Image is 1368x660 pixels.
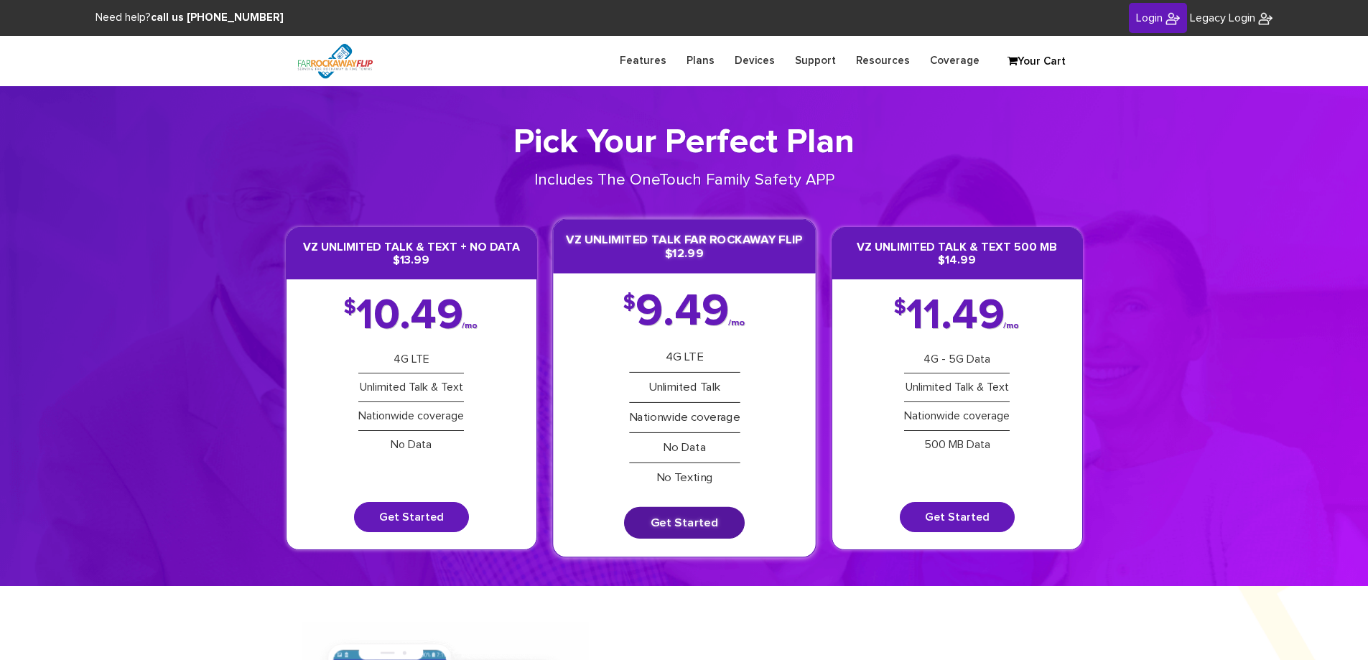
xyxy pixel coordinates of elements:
p: Includes The OneTouch Family Safety APP [485,169,883,192]
a: Plans [676,47,725,75]
a: Your Cart [1000,51,1072,73]
a: Resources [846,47,920,75]
li: No Data [628,433,739,463]
img: FiveTownsFlip [286,36,384,86]
li: 4G LTE [628,343,739,373]
li: Unlimited Talk [628,373,739,403]
h3: VZ Unlimited Talk Far Rockaway Flip $12.99 [553,220,815,274]
li: 500 MB Data [904,431,1010,459]
a: Features [610,47,676,75]
img: FiveTownsFlip [1165,11,1180,26]
a: Get Started [354,502,469,532]
span: Need help? [96,12,284,23]
span: /mo [462,323,478,329]
span: $ [344,301,356,315]
li: 4G - 5G Data [904,345,1010,374]
div: 11.49 [894,301,1020,331]
li: Unlimited Talk & Text [358,373,464,402]
a: Legacy Login [1190,10,1272,27]
h3: VZ Unlimited Talk & Text 500 MB $14.99 [832,228,1082,279]
div: 10.49 [344,301,479,331]
h1: Pick Your Perfect Plan [286,122,1083,164]
li: Nationwide coverage [628,403,739,433]
img: FiveTownsFlip [1258,11,1272,26]
a: Get Started [624,508,745,539]
div: 9.49 [622,296,745,327]
a: Coverage [920,47,990,75]
span: $ [894,301,906,315]
h3: VZ Unlimited Talk & Text + No Data $13.99 [287,228,536,279]
strong: call us [PHONE_NUMBER] [151,12,284,23]
li: 4G LTE [358,345,464,374]
li: Nationwide coverage [904,402,1010,431]
span: /mo [1003,323,1019,329]
a: Devices [725,47,785,75]
li: No Data [358,431,464,459]
span: /mo [727,320,744,327]
span: Legacy Login [1190,12,1255,24]
span: Login [1136,12,1163,24]
li: No Texting [628,463,739,493]
a: Get Started [900,502,1015,532]
li: Unlimited Talk & Text [904,373,1010,402]
span: $ [622,296,635,311]
li: Nationwide coverage [358,402,464,431]
a: Support [785,47,846,75]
